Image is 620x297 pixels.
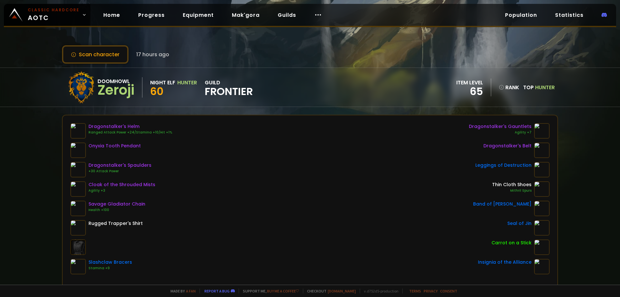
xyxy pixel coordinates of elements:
[70,181,86,197] img: item-17102
[534,259,550,274] img: item-209611
[177,79,197,87] div: Hunter
[4,4,90,26] a: Classic HardcoreAOTC
[150,84,163,99] span: 60
[133,8,170,22] a: Progress
[534,123,550,139] img: item-16940
[88,220,143,227] div: Rugged Trapper's Shirt
[28,7,79,23] span: AOTC
[534,220,550,236] img: item-19898
[62,45,129,64] button: Scan character
[534,239,550,255] img: item-11122
[440,289,457,293] a: Consent
[491,239,532,246] div: Carrot on a Stick
[534,162,550,177] img: item-18524
[273,8,301,22] a: Guilds
[28,7,79,13] small: Classic Hardcore
[88,130,172,135] div: Ranged Attack Power +24/Stamina +10/Hit +1%
[98,85,134,95] div: Zeroji
[267,289,299,293] a: Buy me a coffee
[239,289,299,293] span: Support me,
[88,188,155,193] div: Agility +3
[534,181,550,197] img: item-2117
[88,259,132,266] div: Slashclaw Bracers
[469,123,532,130] div: Dragonstalker's Gauntlets
[70,201,86,216] img: item-11726
[535,84,555,91] span: Hunter
[136,50,169,58] span: 17 hours ago
[98,77,134,85] div: Doomhowl
[328,289,356,293] a: [DOMAIN_NAME]
[88,207,145,213] div: Health +100
[70,143,86,158] img: item-18404
[88,162,151,169] div: Dragonstalker's Spaulders
[492,188,532,193] div: Mithril Spurs
[70,162,86,177] img: item-16937
[205,87,253,96] span: Frontier
[550,8,589,22] a: Statistics
[88,143,141,149] div: Onyxia Tooth Pendant
[88,169,151,174] div: +30 Attack Power
[424,289,438,293] a: Privacy
[492,181,532,188] div: Thin Cloth Shoes
[475,162,532,169] div: Leggings of Destruction
[167,289,196,293] span: Made by
[178,8,219,22] a: Equipment
[70,220,86,236] img: item-148
[88,201,145,207] div: Savage Gladiator Chain
[70,259,86,274] img: item-13211
[499,83,519,91] div: rank
[303,289,356,293] span: Checkout
[88,123,172,130] div: Dragonstalker's Helm
[205,79,253,96] div: guild
[534,143,550,158] img: item-16936
[98,8,125,22] a: Home
[88,266,132,271] div: Stamina +9
[360,289,398,293] span: v. d752d5 - production
[469,130,532,135] div: Agility +7
[523,83,555,91] div: Top
[483,143,532,149] div: Dragonstalker's Belt
[227,8,265,22] a: Mak'gora
[150,79,175,87] div: Night Elf
[88,181,155,188] div: Cloak of the Shrouded Mists
[478,259,532,266] div: Insignia of the Alliance
[500,8,542,22] a: Population
[204,289,230,293] a: Report a bug
[456,87,483,96] div: 65
[456,79,483,87] div: item level
[70,123,86,139] img: item-16939
[409,289,421,293] a: Terms
[534,201,550,216] img: item-19925
[186,289,196,293] a: a fan
[507,220,532,227] div: Seal of Jin
[473,201,532,207] div: Band of [PERSON_NAME]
